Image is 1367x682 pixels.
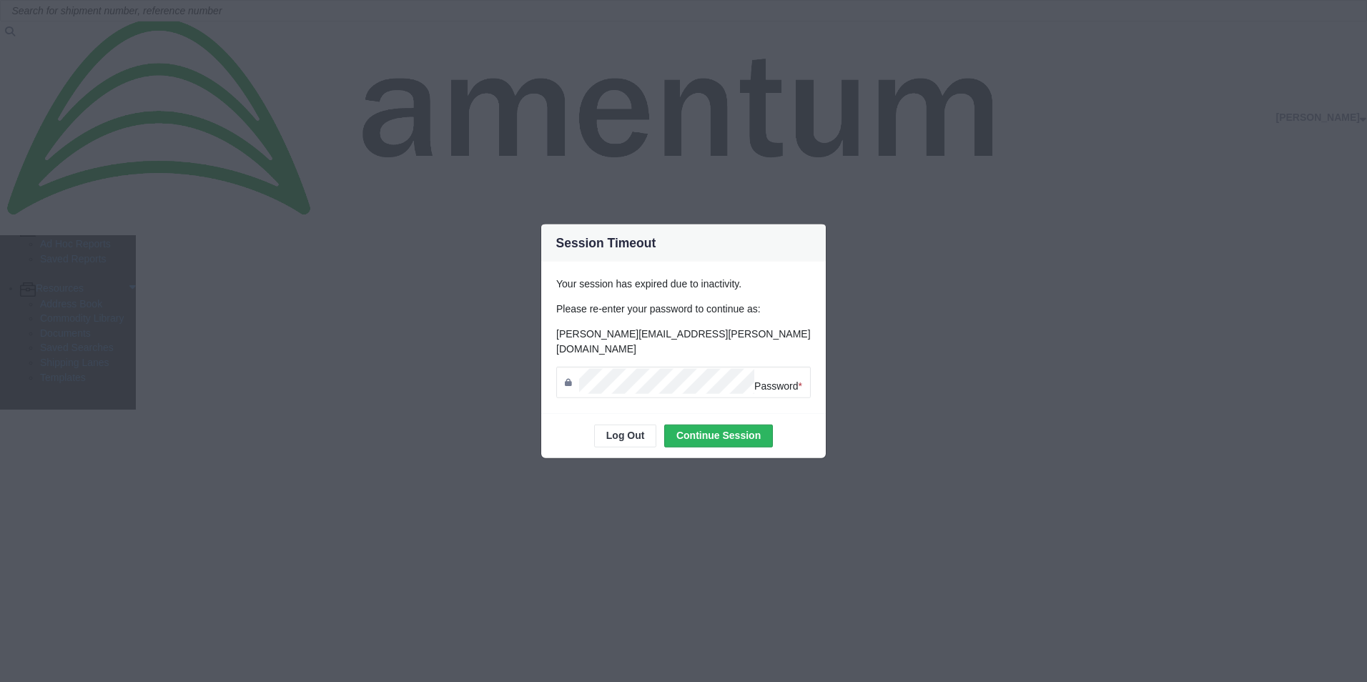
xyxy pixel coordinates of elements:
[594,424,657,447] button: Log Out
[556,277,811,292] p: Your session has expired due to inactivity.
[556,302,811,317] p: Please re-enter your password to continue as:
[754,380,802,392] span: Password
[556,234,656,252] h4: Session Timeout
[556,327,811,357] p: [PERSON_NAME][EMAIL_ADDRESS][PERSON_NAME][DOMAIN_NAME]
[664,424,773,447] button: Continue Session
